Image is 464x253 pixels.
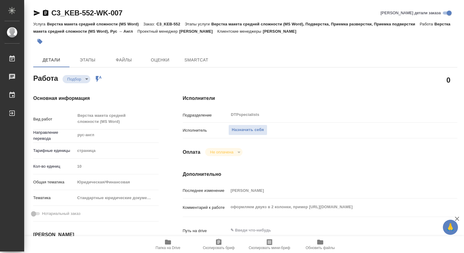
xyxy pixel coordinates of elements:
p: C3_KEB-552 [156,22,185,26]
span: Файлы [109,56,138,64]
button: Скопировать мини-бриф [244,236,295,253]
h4: Дополнительно [183,171,457,178]
span: SmartCat [182,56,211,64]
p: [PERSON_NAME] [179,29,217,34]
p: Кол-во единиц [33,163,75,169]
div: Подбор [205,148,242,156]
span: [PERSON_NAME] детали заказа [381,10,441,16]
p: Заказ: [143,22,156,26]
p: Путь на drive [183,228,229,234]
textarea: оформляем двуяз в 2 колонки, пример [URL][DOMAIN_NAME] [228,202,434,212]
p: Последнее изменение [183,188,229,194]
p: Клиентские менеджеры [217,29,263,34]
span: 🙏 [445,221,456,234]
span: Этапы [73,56,102,64]
span: Обновить файлы [306,246,335,250]
p: Проектный менеджер [137,29,179,34]
h2: Работа [33,72,58,83]
div: Подбор [63,75,90,83]
div: страница [75,146,159,156]
p: Верстка макета средней сложности (MS Word), Подверстка, Приемка разверстки, Приемка подверстки [211,22,420,26]
input: Пустое поле [228,186,434,195]
p: Исполнитель [183,127,229,133]
p: Подразделение [183,112,229,118]
h4: Основная информация [33,95,159,102]
p: Тематика [33,195,75,201]
button: 🙏 [443,220,458,235]
input: Пустое поле [75,162,159,171]
span: Оценки [146,56,175,64]
h2: 0 [446,75,450,85]
button: Папка на Drive [143,236,193,253]
button: Добавить тэг [33,35,47,48]
h4: Исполнители [183,95,457,102]
p: Верстка макета средней сложности (MS Word) [47,22,143,26]
span: Нотариальный заказ [42,211,80,217]
button: Подбор [66,77,83,82]
button: Скопировать ссылку [42,9,49,17]
p: Общая тематика [33,179,75,185]
p: Комментарий к работе [183,205,229,211]
p: Работа [420,22,434,26]
div: Стандартные юридические документы, договоры, уставы [75,193,159,203]
span: Папка на Drive [156,246,180,250]
p: Вид работ [33,116,75,122]
a: C3_KEB-552-WK-007 [51,9,122,17]
p: Верстка макета средней сложности (MS Word), Рус → Англ [33,22,450,34]
p: Направление перевода [33,130,75,142]
span: Скопировать мини-бриф [249,246,290,250]
button: Не оплачена [208,149,235,155]
h4: [PERSON_NAME] [33,231,159,238]
h4: Оплата [183,149,201,156]
button: Обновить файлы [295,236,346,253]
p: Этапы услуги [185,22,211,26]
button: Скопировать ссылку для ЯМессенджера [33,9,40,17]
button: Назначить себя [228,125,267,135]
p: Услуга [33,22,47,26]
span: Детали [37,56,66,64]
span: Назначить себя [232,126,264,133]
p: Тарифные единицы [33,148,75,154]
button: Скопировать бриф [193,236,244,253]
p: [PERSON_NAME] [263,29,301,34]
span: Скопировать бриф [203,246,234,250]
div: Юридическая/Финансовая [75,177,159,187]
